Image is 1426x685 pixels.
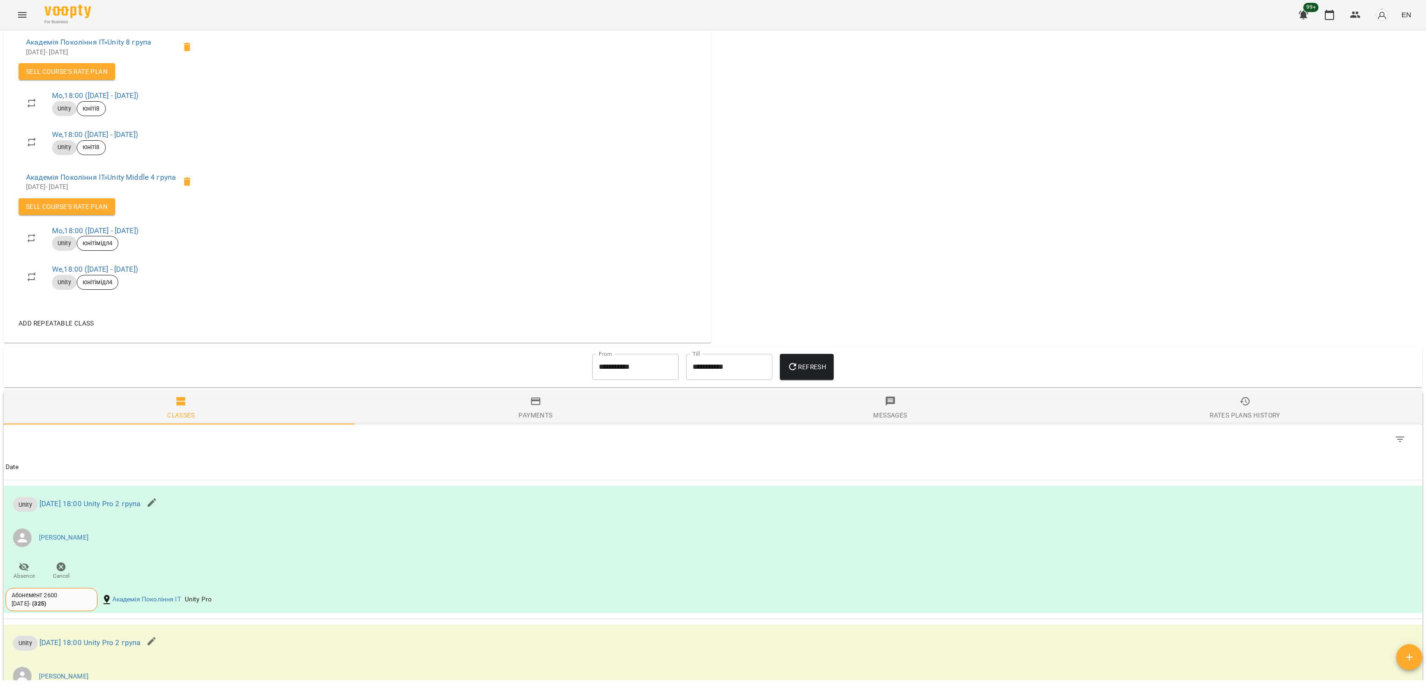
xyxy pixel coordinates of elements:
[77,239,118,248] span: юнітімідл4
[77,143,105,151] span: юніті8
[77,275,118,290] div: юнітімідл4
[52,278,77,287] span: Unity
[176,170,198,193] span: Delete the client from the group юнітімідл4 of the course Unity Middle 4 група?
[6,558,43,584] button: Absence
[4,424,1422,454] div: Table Toolbar
[183,593,214,606] div: Unity Pro
[77,236,118,251] div: юнітімідл4
[39,638,141,647] a: [DATE] 18:00 Unity Pro 2 група
[52,130,138,139] a: We,18:00 ([DATE] - [DATE])
[45,19,91,25] span: For Business
[26,201,108,212] span: Sell Course's Rate plan
[52,265,138,274] a: We,18:00 ([DATE] - [DATE])
[52,226,138,235] a: Mo,18:00 ([DATE] - [DATE])
[32,600,46,607] b: ( 325 )
[873,410,907,421] div: Messages
[167,410,195,421] div: Classes
[176,36,198,58] span: Delete the client from the group юніті8 of the course Unity 8 група?
[77,140,106,155] div: юніті8
[13,500,38,509] span: Unity
[26,173,176,182] a: Академія Покоління ІТ»Unity Middle 4 група
[19,63,115,80] button: Sell Course's Rate plan
[780,354,834,380] button: Refresh
[6,462,19,473] div: Sort
[11,4,33,26] button: Menu
[39,672,89,681] a: [PERSON_NAME]
[519,410,552,421] div: Payments
[1303,3,1319,12] span: 99+
[77,278,118,287] span: юнітімідл4
[13,572,35,580] span: Absence
[43,558,80,584] button: Cancel
[26,66,108,77] span: Sell Course's Rate plan
[39,533,89,542] a: [PERSON_NAME]
[15,315,98,332] button: Add repeatable class
[39,499,141,508] a: [DATE] 18:00 Unity Pro 2 група
[77,104,105,113] span: юніті8
[13,639,38,647] span: Unity
[1375,8,1388,21] img: avatar_s.png
[1210,410,1280,421] div: Rates Plans History
[19,318,94,329] span: Add repeatable class
[26,48,176,57] p: [DATE] - [DATE]
[1401,10,1411,20] span: EN
[12,600,46,608] div: [DATE] -
[112,595,181,604] a: Академія Покоління ІТ
[1398,6,1415,23] button: EN
[26,183,176,192] p: [DATE] - [DATE]
[787,361,826,372] span: Refresh
[12,591,91,600] div: Абонемент 2600
[77,101,106,116] div: юніті8
[6,462,1420,473] span: Date
[6,462,19,473] div: Date
[1389,428,1411,450] button: Filter
[6,588,97,611] div: Абонемент 2600[DATE]- (325)
[53,572,70,580] span: Cancel
[19,198,115,215] button: Sell Course's Rate plan
[52,91,138,100] a: Mo,18:00 ([DATE] - [DATE])
[52,104,77,113] span: Unity
[52,239,77,248] span: Unity
[52,143,77,151] span: Unity
[45,5,91,18] img: Voopty Logo
[26,38,151,46] a: Академія Покоління ІТ»Unity 8 група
